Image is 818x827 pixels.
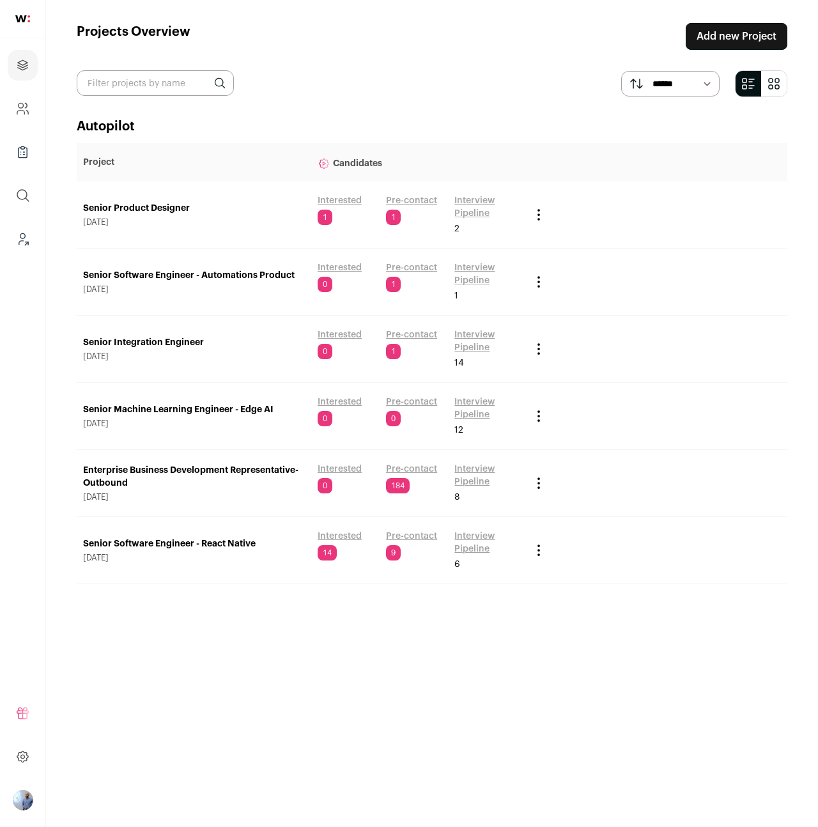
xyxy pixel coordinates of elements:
[318,344,332,359] span: 0
[13,790,33,810] img: 97332-medium_jpg
[386,478,410,493] span: 184
[531,543,546,558] button: Project Actions
[318,150,518,175] p: Candidates
[386,261,437,274] a: Pre-contact
[83,217,305,228] span: [DATE]
[318,530,362,543] a: Interested
[83,156,305,169] p: Project
[386,277,401,292] span: 1
[318,277,332,292] span: 0
[83,202,305,215] a: Senior Product Designer
[318,478,332,493] span: 0
[686,23,787,50] a: Add new Project
[77,70,234,96] input: Filter projects by name
[386,545,401,560] span: 9
[531,408,546,424] button: Project Actions
[318,411,332,426] span: 0
[454,261,518,287] a: Interview Pipeline
[531,475,546,491] button: Project Actions
[15,15,30,22] img: wellfound-shorthand-0d5821cbd27db2630d0214b213865d53afaa358527fdda9d0ea32b1df1b89c2c.svg
[83,284,305,295] span: [DATE]
[318,194,362,207] a: Interested
[8,93,38,124] a: Company and ATS Settings
[531,341,546,357] button: Project Actions
[318,545,337,560] span: 14
[454,424,463,437] span: 12
[386,396,437,408] a: Pre-contact
[13,790,33,810] button: Open dropdown
[386,463,437,475] a: Pre-contact
[318,261,362,274] a: Interested
[386,530,437,543] a: Pre-contact
[454,558,460,571] span: 6
[83,403,305,416] a: Senior Machine Learning Engineer - Edge AI
[318,396,362,408] a: Interested
[83,464,305,490] a: Enterprise Business Development Representative- Outbound
[386,344,401,359] span: 1
[83,419,305,429] span: [DATE]
[386,210,401,225] span: 1
[8,50,38,81] a: Projects
[83,336,305,349] a: Senior Integration Engineer
[83,492,305,502] span: [DATE]
[454,463,518,488] a: Interview Pipeline
[8,137,38,167] a: Company Lists
[454,530,518,555] a: Interview Pipeline
[531,207,546,222] button: Project Actions
[318,463,362,475] a: Interested
[454,222,459,235] span: 2
[454,194,518,220] a: Interview Pipeline
[454,396,518,421] a: Interview Pipeline
[8,224,38,254] a: Leads (Backoffice)
[454,491,459,504] span: 8
[454,290,458,302] span: 1
[318,210,332,225] span: 1
[77,23,190,50] h1: Projects Overview
[83,352,305,362] span: [DATE]
[454,328,518,354] a: Interview Pipeline
[77,118,787,135] h2: Autopilot
[386,194,437,207] a: Pre-contact
[83,269,305,282] a: Senior Software Engineer - Automations Product
[83,537,305,550] a: Senior Software Engineer - React Native
[83,553,305,563] span: [DATE]
[386,328,437,341] a: Pre-contact
[386,411,401,426] span: 0
[318,328,362,341] a: Interested
[531,274,546,290] button: Project Actions
[454,357,464,369] span: 14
